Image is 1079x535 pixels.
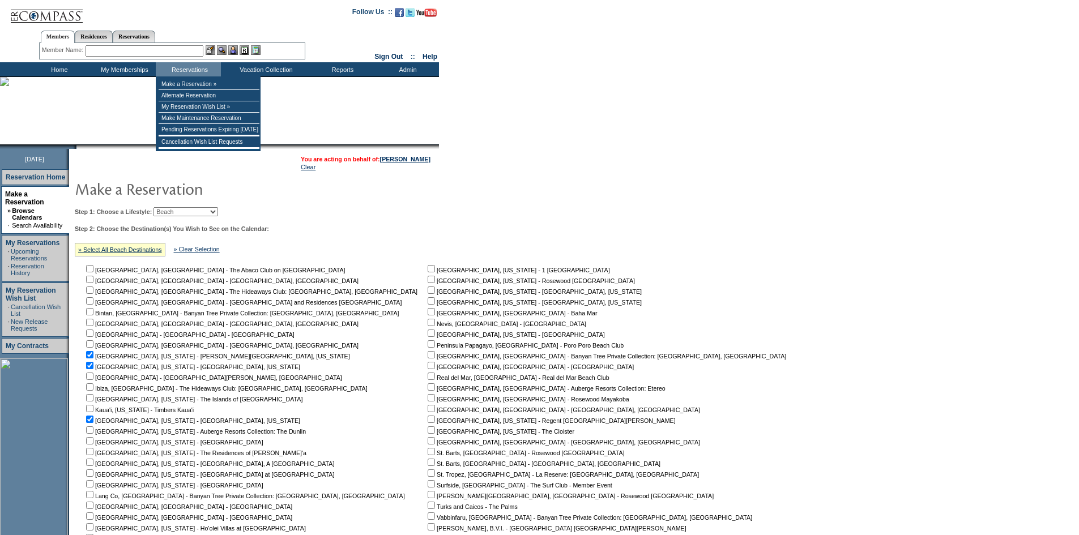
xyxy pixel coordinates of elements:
[395,8,404,17] img: Become our fan on Facebook
[6,342,49,350] a: My Contracts
[84,353,350,359] nobr: [GEOGRAPHIC_DATA], [US_STATE] - [PERSON_NAME][GEOGRAPHIC_DATA], [US_STATE]
[425,428,574,435] nobr: [GEOGRAPHIC_DATA], [US_STATE] - The Cloister
[425,299,642,306] nobr: [GEOGRAPHIC_DATA], [US_STATE] - [GEOGRAPHIC_DATA], [US_STATE]
[76,144,78,149] img: blank.gif
[75,31,113,42] a: Residences
[425,417,676,424] nobr: [GEOGRAPHIC_DATA], [US_STATE] - Regent [GEOGRAPHIC_DATA][PERSON_NAME]
[206,45,215,55] img: b_edit.gif
[425,525,686,532] nobr: [PERSON_NAME], B.V.I. - [GEOGRAPHIC_DATA] [GEOGRAPHIC_DATA][PERSON_NAME]
[425,471,699,478] nobr: St. Tropez, [GEOGRAPHIC_DATA] - La Reserve: [GEOGRAPHIC_DATA], [GEOGRAPHIC_DATA]
[425,450,624,456] nobr: St. Barts, [GEOGRAPHIC_DATA] - Rosewood [GEOGRAPHIC_DATA]
[425,353,786,359] nobr: [GEOGRAPHIC_DATA], [GEOGRAPHIC_DATA] - Banyan Tree Private Collection: [GEOGRAPHIC_DATA], [GEOGRA...
[425,320,586,327] nobr: Nevis, [GEOGRAPHIC_DATA] - [GEOGRAPHIC_DATA]
[425,310,597,316] nobr: [GEOGRAPHIC_DATA], [GEOGRAPHIC_DATA] - Baha Mar
[84,310,399,316] nobr: Bintan, [GEOGRAPHIC_DATA] - Banyan Tree Private Collection: [GEOGRAPHIC_DATA], [GEOGRAPHIC_DATA]
[425,331,605,338] nobr: [GEOGRAPHIC_DATA], [US_STATE] - [GEOGRAPHIC_DATA]
[84,320,359,327] nobr: [GEOGRAPHIC_DATA], [GEOGRAPHIC_DATA] - [GEOGRAPHIC_DATA], [GEOGRAPHIC_DATA]
[78,246,162,253] a: » Select All Beach Destinations
[425,503,518,510] nobr: Turks and Caicos - The Palms
[75,225,269,232] b: Step 2: Choose the Destination(s) You Wish to See on the Calendar:
[84,460,334,467] nobr: [GEOGRAPHIC_DATA], [US_STATE] - [GEOGRAPHIC_DATA], A [GEOGRAPHIC_DATA]
[156,62,221,76] td: Reservations
[84,288,417,295] nobr: [GEOGRAPHIC_DATA], [GEOGRAPHIC_DATA] - The Hideaways Club: [GEOGRAPHIC_DATA], [GEOGRAPHIC_DATA]
[240,45,249,55] img: Reservations
[84,503,292,510] nobr: [GEOGRAPHIC_DATA], [GEOGRAPHIC_DATA] - [GEOGRAPHIC_DATA]
[425,342,624,349] nobr: Peninsula Papagayo, [GEOGRAPHIC_DATA] - Poro Poro Beach Club
[7,222,11,229] td: ·
[84,482,263,489] nobr: [GEOGRAPHIC_DATA], [US_STATE] - [GEOGRAPHIC_DATA]
[423,53,437,61] a: Help
[425,493,714,499] nobr: [PERSON_NAME][GEOGRAPHIC_DATA], [GEOGRAPHIC_DATA] - Rosewood [GEOGRAPHIC_DATA]
[425,363,634,370] nobr: [GEOGRAPHIC_DATA], [GEOGRAPHIC_DATA] - [GEOGRAPHIC_DATA]
[6,173,65,181] a: Reservation Home
[221,62,309,76] td: Vacation Collection
[416,11,437,18] a: Subscribe to our YouTube Channel
[159,90,259,101] td: Alternate Reservation
[84,450,306,456] nobr: [GEOGRAPHIC_DATA], [US_STATE] - The Residences of [PERSON_NAME]'a
[84,277,359,284] nobr: [GEOGRAPHIC_DATA], [GEOGRAPHIC_DATA] - [GEOGRAPHIC_DATA], [GEOGRAPHIC_DATA]
[75,177,301,200] img: pgTtlMakeReservation.gif
[72,144,76,149] img: promoShadowLeftCorner.gif
[25,156,44,162] span: [DATE]
[6,239,59,247] a: My Reservations
[84,396,302,403] nobr: [GEOGRAPHIC_DATA], [US_STATE] - The Islands of [GEOGRAPHIC_DATA]
[380,156,430,162] a: [PERSON_NAME]
[301,156,430,162] span: You are acting on behalf of:
[84,471,334,478] nobr: [GEOGRAPHIC_DATA], [US_STATE] - [GEOGRAPHIC_DATA] at [GEOGRAPHIC_DATA]
[309,62,374,76] td: Reports
[411,53,415,61] span: ::
[425,374,609,381] nobr: Real del Mar, [GEOGRAPHIC_DATA] - Real del Mar Beach Club
[84,267,346,273] nobr: [GEOGRAPHIC_DATA], [GEOGRAPHIC_DATA] - The Abaco Club on [GEOGRAPHIC_DATA]
[7,207,11,214] b: »
[301,164,315,170] a: Clear
[159,124,259,135] td: Pending Reservations Expiring [DATE]
[425,385,666,392] nobr: [GEOGRAPHIC_DATA], [GEOGRAPHIC_DATA] - Auberge Resorts Collection: Etereo
[84,406,194,413] nobr: Kaua'i, [US_STATE] - Timbers Kaua'i
[352,7,393,20] td: Follow Us ::
[425,439,700,446] nobr: [GEOGRAPHIC_DATA], [GEOGRAPHIC_DATA] - [GEOGRAPHIC_DATA], [GEOGRAPHIC_DATA]
[159,101,259,113] td: My Reservation Wish List »
[84,342,359,349] nobr: [GEOGRAPHIC_DATA], [GEOGRAPHIC_DATA] - [GEOGRAPHIC_DATA], [GEOGRAPHIC_DATA]
[12,222,62,229] a: Search Availability
[75,208,152,215] b: Step 1: Choose a Lifestyle:
[425,267,610,273] nobr: [GEOGRAPHIC_DATA], [US_STATE] - 1 [GEOGRAPHIC_DATA]
[25,62,91,76] td: Home
[395,11,404,18] a: Become our fan on Facebook
[84,385,368,392] nobr: Ibiza, [GEOGRAPHIC_DATA] - The Hideaways Club: [GEOGRAPHIC_DATA], [GEOGRAPHIC_DATA]
[91,62,156,76] td: My Memberships
[159,113,259,124] td: Make Maintenance Reservation
[8,318,10,332] td: ·
[425,514,752,521] nobr: Vabbinfaru, [GEOGRAPHIC_DATA] - Banyan Tree Private Collection: [GEOGRAPHIC_DATA], [GEOGRAPHIC_DATA]
[11,263,44,276] a: Reservation History
[406,11,415,18] a: Follow us on Twitter
[8,248,10,262] td: ·
[228,45,238,55] img: Impersonate
[84,331,295,338] nobr: [GEOGRAPHIC_DATA] - [GEOGRAPHIC_DATA] - [GEOGRAPHIC_DATA]
[5,190,44,206] a: Make a Reservation
[84,374,342,381] nobr: [GEOGRAPHIC_DATA] - [GEOGRAPHIC_DATA][PERSON_NAME], [GEOGRAPHIC_DATA]
[11,248,47,262] a: Upcoming Reservations
[159,79,259,90] td: Make a Reservation »
[425,482,612,489] nobr: Surfside, [GEOGRAPHIC_DATA] - The Surf Club - Member Event
[84,493,405,499] nobr: Lang Co, [GEOGRAPHIC_DATA] - Banyan Tree Private Collection: [GEOGRAPHIC_DATA], [GEOGRAPHIC_DATA]
[174,246,220,252] a: » Clear Selection
[113,31,155,42] a: Reservations
[42,45,86,55] div: Member Name:
[425,406,700,413] nobr: [GEOGRAPHIC_DATA], [GEOGRAPHIC_DATA] - [GEOGRAPHIC_DATA], [GEOGRAPHIC_DATA]
[6,286,56,302] a: My Reservation Wish List
[11,303,61,317] a: Cancellation Wish List
[159,136,259,148] td: Cancellation Wish List Requests
[425,277,635,284] nobr: [GEOGRAPHIC_DATA], [US_STATE] - Rosewood [GEOGRAPHIC_DATA]
[84,428,306,435] nobr: [GEOGRAPHIC_DATA], [US_STATE] - Auberge Resorts Collection: The Dunlin
[425,460,660,467] nobr: St. Barts, [GEOGRAPHIC_DATA] - [GEOGRAPHIC_DATA], [GEOGRAPHIC_DATA]
[84,363,300,370] nobr: [GEOGRAPHIC_DATA], [US_STATE] - [GEOGRAPHIC_DATA], [US_STATE]
[374,53,403,61] a: Sign Out
[374,62,439,76] td: Admin
[11,318,48,332] a: New Release Requests
[84,439,263,446] nobr: [GEOGRAPHIC_DATA], [US_STATE] - [GEOGRAPHIC_DATA]
[8,303,10,317] td: ·
[8,263,10,276] td: ·
[84,525,306,532] nobr: [GEOGRAPHIC_DATA], [US_STATE] - Ho'olei Villas at [GEOGRAPHIC_DATA]
[84,514,292,521] nobr: [GEOGRAPHIC_DATA], [GEOGRAPHIC_DATA] - [GEOGRAPHIC_DATA]
[84,299,402,306] nobr: [GEOGRAPHIC_DATA], [GEOGRAPHIC_DATA] - [GEOGRAPHIC_DATA] and Residences [GEOGRAPHIC_DATA]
